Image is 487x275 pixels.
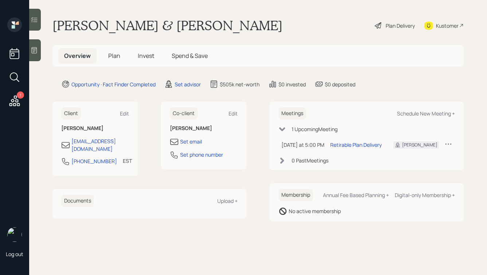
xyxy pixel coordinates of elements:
[217,197,238,204] div: Upload +
[61,125,129,131] h6: [PERSON_NAME]
[61,107,81,119] h6: Client
[323,192,389,199] div: Annual Fee Based Planning +
[180,138,202,145] div: Set email
[170,107,198,119] h6: Co-client
[52,17,283,34] h1: [PERSON_NAME] & [PERSON_NAME]
[172,52,208,60] span: Spend & Save
[220,80,260,88] div: $505k net-worth
[330,141,382,149] div: Retirable Plan Delivery
[7,227,22,242] img: hunter_neumayer.jpg
[281,141,324,149] div: [DATE] at 5:00 PM
[292,125,338,133] div: 1 Upcoming Meeting
[17,91,24,99] div: 1
[395,192,455,199] div: Digital-only Membership +
[108,52,120,60] span: Plan
[278,189,313,201] h6: Membership
[138,52,154,60] span: Invest
[71,157,117,165] div: [PHONE_NUMBER]
[120,110,129,117] div: Edit
[64,52,91,60] span: Overview
[397,110,455,117] div: Schedule New Meeting +
[292,157,328,164] div: 0 Past Meeting s
[278,107,306,119] h6: Meetings
[229,110,238,117] div: Edit
[61,195,94,207] h6: Documents
[278,80,306,88] div: $0 invested
[6,251,23,258] div: Log out
[386,22,415,30] div: Plan Delivery
[180,151,223,158] div: Set phone number
[123,157,132,165] div: EST
[325,80,355,88] div: $0 deposited
[71,80,156,88] div: Opportunity · Fact Finder Completed
[170,125,238,131] h6: [PERSON_NAME]
[175,80,201,88] div: Set advisor
[289,207,341,215] div: No active membership
[436,22,459,30] div: Kustomer
[71,137,129,153] div: [EMAIL_ADDRESS][DOMAIN_NAME]
[402,142,437,148] div: [PERSON_NAME]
